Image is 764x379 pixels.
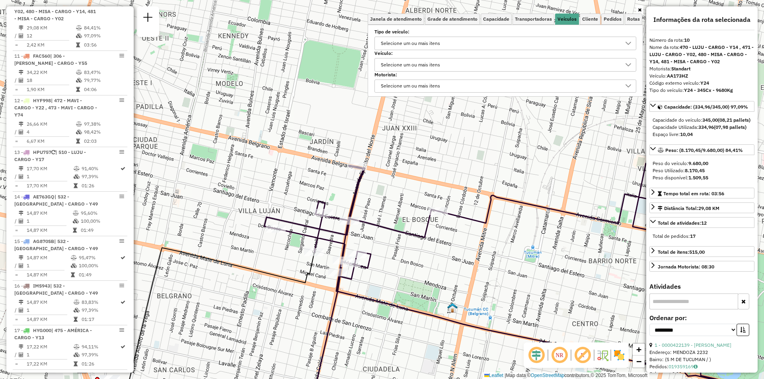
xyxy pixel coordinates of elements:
[649,44,754,64] strong: 470 - LUJU - CARGO - Y14 , 471 - LUJU - CARGO - Y02, 480 - MISA - CARGO - Y14, 481 - MISA - CARGO...
[664,104,748,110] span: Capacidade: (334,96/345,00) 97,09%
[26,271,70,279] td: 14,87 KM
[14,217,18,225] td: /
[19,219,23,224] i: Total de Atividades
[14,97,97,118] span: 12 -
[14,86,18,93] td: =
[596,349,609,362] img: Fluxo de ruas
[19,352,23,357] i: Total de Atividades
[649,37,754,44] div: Número da rota:
[573,346,592,365] span: Exibir rótulo
[649,349,754,356] div: Endereço: MENDOZA 2232
[26,128,76,136] td: 4
[690,233,696,239] strong: 17
[26,343,73,351] td: 17,22 KM
[81,182,120,190] td: 01:26
[649,313,754,323] label: Ordenar por:
[51,150,55,155] i: Veículo já utilizado nesta sessão
[33,149,51,155] span: HPU757
[671,66,690,72] strong: Standart
[19,78,23,83] i: Total de Atividades
[653,174,751,181] div: Peso disponível:
[76,33,82,38] i: % de utilização da cubagem
[140,10,156,27] a: Nova sessão e pesquisa
[613,349,626,362] img: Exibir/Ocultar setores
[19,70,23,75] i: Distância Total
[694,364,698,369] i: Observações
[680,131,693,137] strong: 10,04
[649,80,754,87] div: Código externo veículo:
[698,205,719,211] span: 29,08 KM
[26,76,76,84] td: 18
[26,173,73,181] td: 1
[51,373,55,377] i: Veículo já utilizado nesta sessão
[636,344,641,354] span: +
[378,58,443,71] div: Selecione um ou mais itens
[119,98,124,103] em: Opções
[84,128,124,136] td: 98,42%
[636,6,643,14] a: Ocultar filtros
[14,360,18,368] td: =
[14,173,18,181] td: /
[14,327,92,340] span: 17 -
[649,144,754,155] a: Peso: (8.170,45/9.680,00) 84,41%
[81,306,120,314] td: 97,39%
[667,73,688,79] strong: AA173HZ
[14,41,18,49] td: =
[649,363,754,370] div: Pedidos:
[84,137,124,145] td: 02:03
[19,344,23,349] i: Distância Total
[74,300,80,305] i: % de utilização do peso
[81,351,120,359] td: 97,39%
[19,33,23,38] i: Total de Atividades
[483,17,509,21] span: Capacidade
[26,24,76,32] td: 29,08 KM
[119,53,124,58] em: Opções
[74,183,78,188] i: Tempo total em rota
[649,44,754,65] div: Nome da rota:
[649,87,754,94] div: Tipo do veículo:
[76,70,82,75] i: % de utilização do peso
[121,255,125,260] i: Rota otimizada
[14,76,18,84] td: /
[19,174,23,179] i: Total de Atividades
[78,262,120,270] td: 100,00%
[14,182,18,190] td: =
[557,17,577,21] span: Veículos
[698,124,714,130] strong: 334,96
[84,86,124,93] td: 04:06
[73,219,79,224] i: % de utilização da cubagem
[74,308,80,313] i: % de utilização da cubagem
[627,17,640,21] span: Rotas
[374,50,636,57] label: Veículo:
[81,360,120,368] td: 01:26
[700,80,709,86] strong: Y24
[665,147,743,153] span: Peso: (8.170,45/9.680,00) 84,41%
[74,352,80,357] i: % de utilização da cubagem
[121,166,125,171] i: Rota otimizada
[658,263,714,270] div: Jornada Motorista: 08:30
[633,356,645,367] a: Zoom out
[636,356,641,366] span: −
[374,71,636,78] label: Motorista:
[649,371,682,377] span: Cubagem: 0,33
[119,150,124,154] em: Opções
[26,68,76,76] td: 34,22 KM
[684,87,733,93] strong: Y24 - 345Cx - 9680Kg
[531,373,565,378] a: OpenStreetMap
[26,137,76,145] td: 6,67 KM
[653,124,751,131] div: Capacidade Utilizada:
[19,166,23,171] i: Distância Total
[80,217,124,225] td: 100,00%
[26,360,73,368] td: 17,22 KM
[550,346,569,365] span: Ocultar NR
[119,283,124,288] em: Opções
[76,130,82,134] i: % de utilização da cubagem
[688,175,708,181] strong: 1.509,55
[73,211,79,216] i: % de utilização do peso
[80,209,124,217] td: 95,60%
[71,272,75,277] i: Tempo total em rota
[33,238,54,244] span: AG870SB
[653,167,751,174] div: Peso Utilizado:
[76,43,80,47] i: Tempo total em rota
[81,173,120,181] td: 97,39%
